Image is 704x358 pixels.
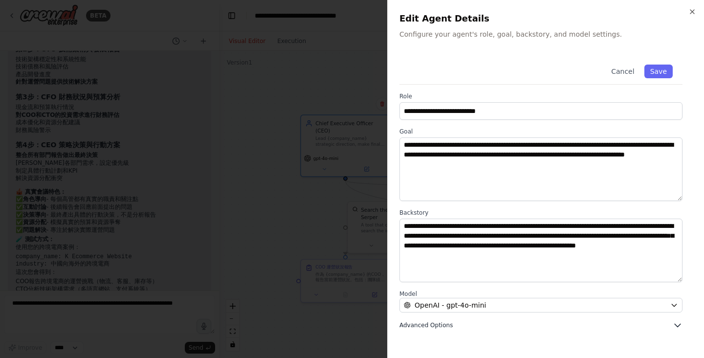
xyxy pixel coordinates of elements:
label: Backstory [399,209,682,217]
label: Model [399,290,682,298]
label: Role [399,92,682,100]
span: OpenAI - gpt-4o-mini [415,300,486,310]
button: Cancel [605,65,640,78]
span: Advanced Options [399,321,453,329]
p: Configure your agent's role, goal, backstory, and model settings. [399,29,692,39]
label: Goal [399,128,682,135]
button: OpenAI - gpt-4o-mini [399,298,682,313]
button: Advanced Options [399,320,682,330]
button: Save [644,65,673,78]
h2: Edit Agent Details [399,12,692,25]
